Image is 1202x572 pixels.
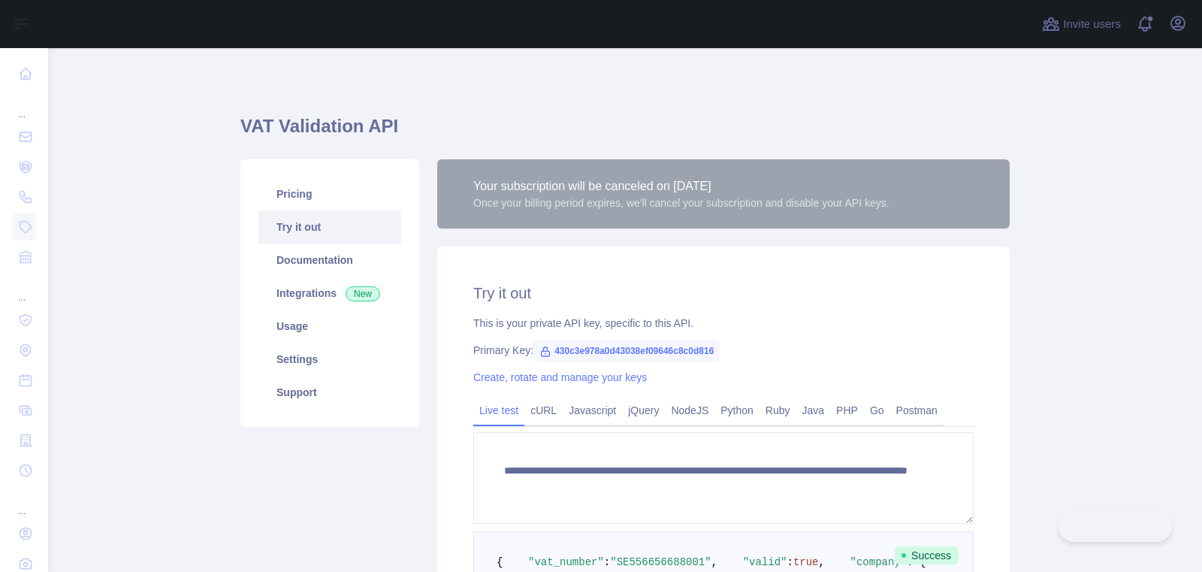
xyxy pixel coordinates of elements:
a: Usage [258,310,401,343]
a: Go [864,398,890,422]
span: New [346,286,380,301]
a: Pricing [258,177,401,210]
span: "company" [850,556,908,568]
div: Once your billing period expires, we'll cancel your subscription and disable your API keys. [473,195,889,210]
span: true [793,556,819,568]
a: Integrations New [258,277,401,310]
a: Settings [258,343,401,376]
h2: Try it out [473,283,974,304]
span: : [604,556,610,568]
a: Live test [473,398,524,422]
div: ... [12,90,36,120]
a: Create, rotate and manage your keys [473,371,647,383]
div: This is your private API key, specific to this API. [473,316,974,331]
span: "SE556656688001" [610,556,711,568]
a: Javascript [563,398,622,422]
a: NodeJS [665,398,714,422]
span: : [787,556,793,568]
div: Primary Key: [473,343,974,358]
a: Python [714,398,760,422]
a: Support [258,376,401,409]
a: jQuery [622,398,665,422]
a: Try it out [258,210,401,244]
div: Your subscription will be canceled on [DATE] [473,177,889,195]
a: Documentation [258,244,401,277]
a: PHP [830,398,864,422]
span: 430c3e978a0d43038ef09646c8c0d816 [533,340,720,362]
a: Postman [890,398,944,422]
span: { [497,556,503,568]
span: "vat_number" [528,556,604,568]
a: Ruby [760,398,796,422]
span: "valid" [743,556,787,568]
span: Success [895,546,959,564]
div: ... [12,274,36,304]
button: Invite users [1039,12,1124,36]
iframe: Toggle Customer Support [1059,510,1172,542]
div: ... [12,487,36,517]
span: Invite users [1063,16,1121,33]
span: , [819,556,825,568]
a: Java [796,398,831,422]
span: , [711,556,717,568]
h1: VAT Validation API [240,114,1010,150]
a: cURL [524,398,563,422]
